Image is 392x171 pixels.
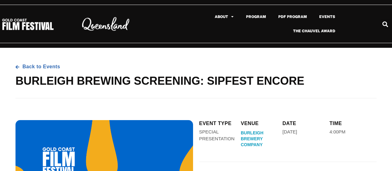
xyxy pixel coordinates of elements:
h1: BURLEIGH BREWING SCREENING: SIPFEST ENCORE [15,73,377,89]
div: [DATE] [283,128,297,135]
span: Burleigh Brewery Company [241,130,276,149]
div: SPECIAL PRESENTATION [199,128,235,142]
h5: Venue [241,120,276,127]
nav: Menu [174,10,341,38]
h5: Date [283,120,324,127]
div: Search [380,19,390,29]
a: Events [313,10,341,24]
a: Program [240,10,272,24]
a: Back to Events [15,63,60,70]
a: PDF Program [272,10,313,24]
h5: Time [329,120,370,127]
p: 4:00PM [329,128,346,135]
h5: eVENT type [199,120,235,127]
span: Back to Events [21,63,60,70]
a: About [209,10,240,24]
a: The Chauvel Award [287,24,341,38]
